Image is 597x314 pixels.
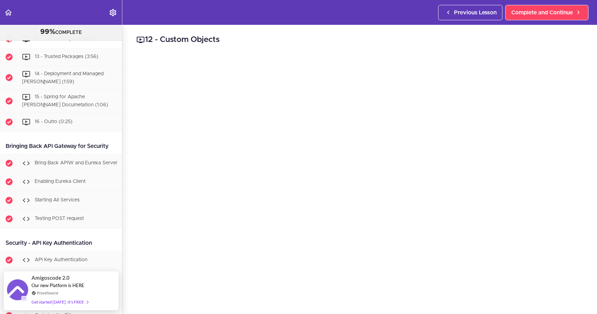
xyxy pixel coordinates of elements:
span: Starting All Services [35,198,80,202]
h2: 12 - Custom Objects [136,34,583,46]
span: 99% [40,28,55,35]
span: API Key Authentication [35,257,87,262]
span: Complete and Continue [511,8,573,17]
svg: Back to course curriculum [4,8,13,17]
span: Enabling Eureka Client [35,179,86,184]
div: Get started [DATE]. It's FREE [31,298,88,306]
span: 14 - Deployment and Managed [PERSON_NAME] (1:59) [22,71,104,84]
img: provesource social proof notification image [7,279,28,302]
span: 12 - Custom Objects (8:31) [35,36,94,41]
span: 15 - Spring for Apache [PERSON_NAME] Documetation (1:06) [22,95,108,108]
a: Previous Lesson [438,5,503,20]
a: ProveSource [37,290,58,296]
span: Testing POST request [35,216,84,221]
a: Complete and Continue [505,5,589,20]
div: COMPLETE [9,28,113,37]
iframe: Video Player [136,56,583,307]
span: Bring Back APIW and Eureka Server [35,160,118,165]
span: Amigoscode 2.0 [31,274,70,282]
span: 16 - Outro (0:25) [35,119,72,124]
span: Our new Platform is HERE [31,283,84,288]
span: Previous Lesson [454,8,497,17]
svg: Settings Menu [109,8,117,17]
span: 13 - Trusted Packages (3:56) [35,54,98,59]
